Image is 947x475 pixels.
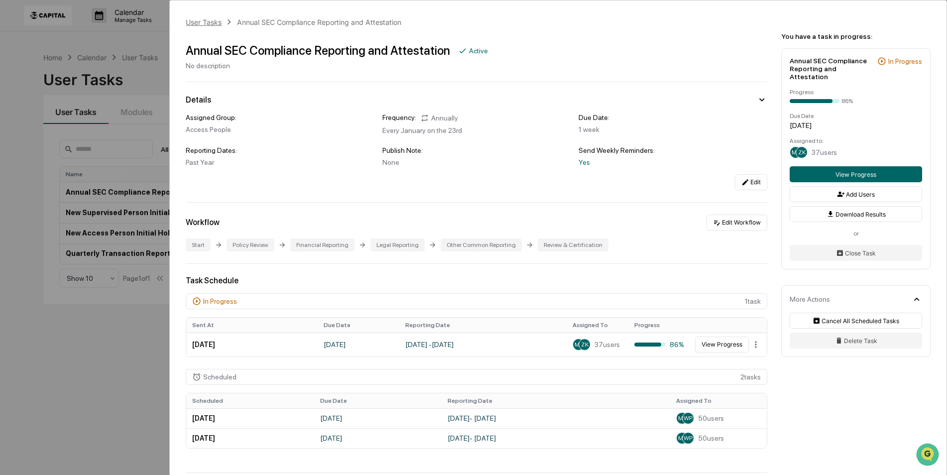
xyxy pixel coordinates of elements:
th: Reporting Date [399,318,567,333]
div: Progress [790,89,922,96]
div: Details [186,95,211,105]
th: Due Date [314,393,442,408]
td: [DATE] [314,408,442,428]
button: View Progress [790,166,922,182]
div: Review & Certification [538,238,608,251]
span: ZK [798,149,806,156]
div: You have a task in progress: [781,32,931,40]
div: Legal Reporting [370,238,425,251]
div: Annually [420,114,458,122]
th: Progress [628,318,690,333]
div: Task Schedule [186,276,767,285]
span: 37 users [594,341,620,349]
div: Assigned to: [790,137,922,144]
div: User Tasks [186,18,222,26]
button: View Progress [695,337,749,353]
div: Policy Review [227,238,274,251]
p: How can we help? [10,21,181,37]
span: Pylon [99,169,120,176]
span: WP [684,415,693,422]
a: 🔎Data Lookup [6,140,67,158]
div: 🖐️ [10,126,18,134]
div: Other Common Reporting [441,238,522,251]
div: None [382,158,571,166]
img: 1746055101610-c473b297-6a78-478c-a979-82029cc54cd1 [10,76,28,94]
span: Preclearance [20,125,64,135]
td: [DATE] [186,408,314,428]
td: [DATE] [186,333,318,356]
span: ML [792,149,800,156]
td: [DATE] [314,428,442,448]
div: Annual SEC Compliance Reporting and Attestation [237,18,401,26]
div: Start new chat [34,76,163,86]
th: Reporting Date [442,393,670,408]
button: Add Users [790,186,922,202]
div: Publish Note: [382,146,571,154]
button: Delete Task [790,333,922,349]
span: WP [684,435,693,442]
a: 🖐️Preclearance [6,121,68,139]
div: Access People [186,125,374,133]
span: 50 users [698,434,724,442]
div: Past Year [186,158,374,166]
div: More Actions [790,295,830,303]
div: 2 task s [186,369,767,385]
td: [DATE] - [DATE] [399,333,567,356]
div: Annual SEC Compliance Reporting and Attestation [790,57,873,81]
span: 37 users [812,148,837,156]
span: ML [575,341,583,348]
span: ZK [581,341,589,348]
td: [DATE] - [DATE] [442,408,670,428]
button: Download Results [790,206,922,222]
th: Assigned To [670,393,767,408]
div: Reporting Dates: [186,146,374,154]
td: [DATE] - [DATE] [442,428,670,448]
a: Powered byPylon [70,168,120,176]
th: Sent At [186,318,318,333]
td: [DATE] [318,333,399,356]
button: Start new chat [169,79,181,91]
div: No description [186,62,488,70]
button: Edit [735,174,767,190]
div: Scheduled [203,373,237,381]
iframe: Open customer support [915,442,942,469]
span: ML [678,435,686,442]
div: Assigned Group: [186,114,374,121]
span: 50 users [698,414,724,422]
th: Due Date [318,318,399,333]
div: 1 task [186,293,767,309]
div: 86% [634,341,684,349]
div: 86% [841,98,853,105]
button: Close Task [790,245,922,261]
div: Workflow [186,218,220,227]
div: 1 week [579,125,767,133]
div: Frequency: [382,114,416,122]
div: 🗄️ [72,126,80,134]
div: Yes [579,158,767,166]
span: ML [678,415,686,422]
div: 🔎 [10,145,18,153]
div: Every January on the 23rd [382,126,571,134]
span: Data Lookup [20,144,63,154]
div: Send Weekly Reminders: [579,146,767,154]
td: [DATE] [186,428,314,448]
div: Active [469,47,488,55]
div: Start [186,238,211,251]
button: Edit Workflow [707,215,767,231]
button: Cancel All Scheduled Tasks [790,313,922,329]
a: 🗄️Attestations [68,121,127,139]
div: Financial Reporting [290,238,355,251]
div: We're available if you need us! [34,86,126,94]
div: In Progress [888,57,922,65]
span: Attestations [82,125,123,135]
th: Scheduled [186,393,314,408]
div: Due Date: [579,114,767,121]
div: [DATE] [790,121,922,129]
div: or [790,230,922,237]
div: Annual SEC Compliance Reporting and Attestation [186,43,450,58]
th: Assigned To [567,318,628,333]
div: In Progress [203,297,237,305]
div: Due Date: [790,113,922,119]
